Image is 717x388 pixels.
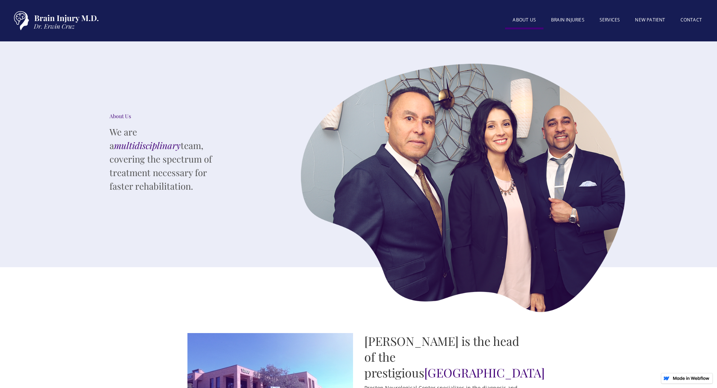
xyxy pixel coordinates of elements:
a: New patient [627,12,673,27]
a: Contact [673,12,709,27]
h2: [PERSON_NAME] is the head of the prestigious [364,333,530,380]
a: SERVICES [592,12,628,27]
span: [GEOGRAPHIC_DATA] [424,364,545,380]
a: BRAIN INJURIES [543,12,592,27]
p: We are a team, covering the spectrum of treatment necessary for faster rehabilitation. [110,125,222,193]
img: Made in Webflow [673,376,709,380]
a: About US [505,12,543,29]
a: home [8,8,102,34]
em: multidisciplinary [114,139,181,151]
div: About Us [110,113,222,120]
